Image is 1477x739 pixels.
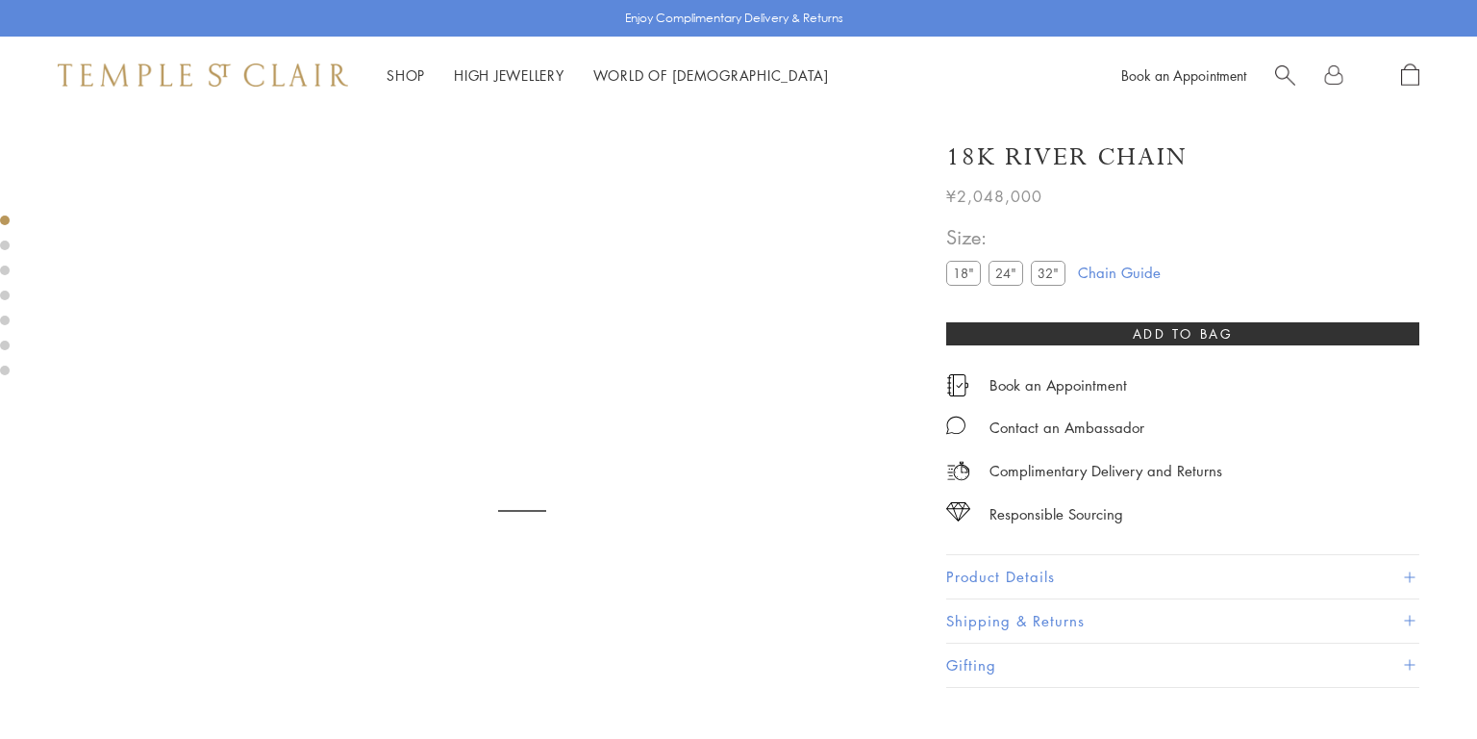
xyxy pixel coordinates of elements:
[1121,65,1246,85] a: Book an Appointment
[946,502,970,522] img: icon_sourcing.svg
[989,416,1144,440] div: Contact an Ambassador
[625,9,843,28] p: Enjoy Complimentary Delivery & Returns
[946,221,1073,253] span: Size:
[989,261,1023,285] label: 24"
[989,502,1123,526] div: Responsible Sourcing
[989,459,1222,483] p: Complimentary Delivery and Returns
[387,64,829,88] nav: Main navigation
[387,65,425,85] a: ShopShop
[946,184,1042,209] span: ¥2,048,000
[946,599,1419,643] button: Shipping & Returns
[1078,262,1161,283] a: Chain Guide
[946,459,970,483] img: icon_delivery.svg
[946,322,1419,345] button: Add to bag
[946,416,965,435] img: MessageIcon-01_2.svg
[1275,64,1295,88] a: Search
[1133,323,1234,344] span: Add to bag
[1031,261,1065,285] label: 32"
[1401,64,1419,88] a: Open Shopping Bag
[454,65,564,85] a: High JewelleryHigh Jewellery
[946,140,1188,174] h1: 18K River Chain
[946,374,969,396] img: icon_appointment.svg
[58,64,348,87] img: Temple St. Clair
[593,65,829,85] a: World of [DEMOGRAPHIC_DATA]World of [DEMOGRAPHIC_DATA]
[946,261,981,285] label: 18"
[946,555,1419,599] button: Product Details
[946,644,1419,687] button: Gifting
[989,374,1127,395] a: Book an Appointment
